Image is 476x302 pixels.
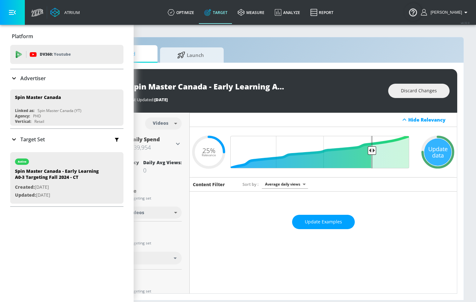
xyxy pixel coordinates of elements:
[12,33,33,40] p: Platform
[262,180,308,188] div: Average daily views
[15,183,104,191] p: [DATE]
[102,188,182,193] div: Content Type
[242,181,259,187] span: Sort by
[102,289,182,293] div: Include in your targeting set
[305,218,342,226] span: Update Examples
[421,9,470,16] button: [PERSON_NAME]
[202,154,216,157] span: Relevance
[10,129,123,150] div: Target Set
[102,143,174,152] h3: $97,968 - $139,954
[34,119,44,124] div: Retail
[166,47,215,63] span: Launch
[20,136,45,143] p: Target Set
[461,21,470,25] span: v 4.32.0
[10,89,123,126] div: Spin Master CanadaLinked as:Spin Master Canada (YT)Agency:PHDVertical:Retail
[150,120,171,126] div: Videos
[15,191,104,199] p: [DATE]
[102,196,182,200] div: Include in your targeting set
[143,166,182,174] div: 0
[424,138,451,166] div: Update data
[15,168,104,183] div: Spin Master Canada - Early Learning A0-3 Targeting Fall 2024 - CT
[163,1,199,24] a: optimize
[33,113,41,119] div: PHD
[102,252,182,264] div: English
[10,45,123,64] div: DV360: Youtube
[15,94,61,100] div: Spin Master Canada
[202,147,215,154] span: 25%
[38,108,81,113] div: Spin Master Canada (YT)
[233,1,269,24] a: measure
[408,116,453,123] div: Hide Relevancy
[102,281,182,286] div: Territories
[10,152,123,204] div: activeSpin Master Canada - Early Learning A0-3 Targeting Fall 2024 - CTCreated:[DATE]Updated:[DATE]
[199,1,233,24] a: Target
[401,87,437,95] span: Discard Changes
[102,136,182,152] div: Estimated Daily Spend$97,968 - $139,954
[305,1,339,24] a: Report
[102,241,182,245] div: Include in your targeting set
[15,184,35,190] span: Created:
[15,113,30,119] div: Agency:
[234,136,412,168] input: Final Threshold
[18,160,26,163] div: active
[15,108,34,113] div: Linked as:
[15,119,31,124] div: Vertical:
[269,1,305,24] a: Analyze
[193,181,225,187] h6: Content Filter
[388,84,450,98] button: Discard Changes
[292,215,355,229] button: Update Examples
[10,27,123,45] div: Platform
[128,97,382,102] div: Last Updated:
[50,8,80,17] a: Atrium
[20,75,46,82] p: Advertiser
[54,51,71,58] p: Youtube
[143,159,182,165] div: Daily Avg Views:
[62,10,80,15] div: Atrium
[154,97,168,102] span: [DATE]
[15,192,36,198] span: Updated:
[428,10,462,15] span: login as: kylie.geatz@zefr.com
[190,113,457,127] div: Hide Relevancy
[404,3,422,21] button: Open Resource Center
[102,233,182,238] div: Languages
[10,69,123,87] div: Advertiser
[40,51,71,58] p: DV360:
